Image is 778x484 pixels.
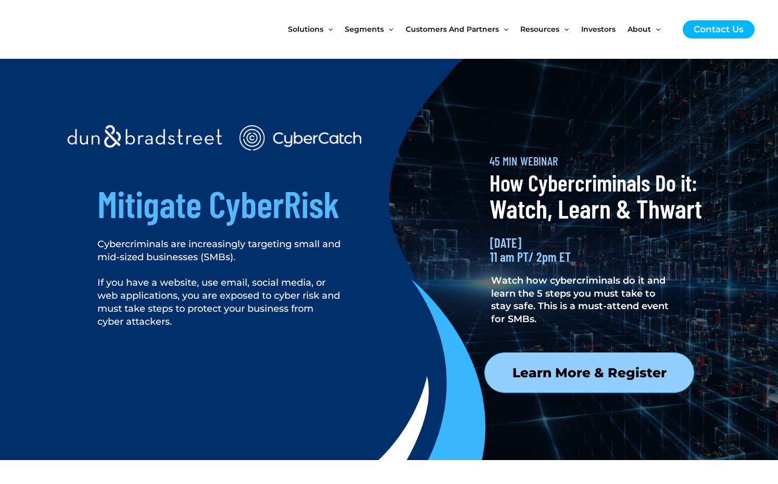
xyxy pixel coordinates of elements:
span: About [628,7,651,51]
h2: Watch, Learn & Thwart [490,192,708,225]
span: Investors [581,7,616,51]
span: Menu Toggle [499,7,508,51]
span: Solutions [288,7,323,51]
img: CyberCatch [18,8,143,51]
span: If you have a website, use email, social media, or web applications, you are exposed to cyber ris... [97,277,340,327]
a: Investors [581,7,628,51]
span: Watch how cybercriminals do it and learn the 5 steps you must take to stay safe. This is a must-a... [491,275,669,325]
h2: How Cybercriminals Do it: [490,168,702,197]
span: Menu Toggle [559,7,569,51]
nav: Site Navigation: New Main Menu [288,7,672,51]
a: Contact Us [683,20,755,39]
h2: Mitigate CyberRisk [97,180,404,227]
h2: 45 MIN WEBINAR [490,154,702,169]
span: Customers and Partners [406,7,499,51]
span: Cybercriminals are increasingly targeting small and mid-sized businesses (SMBs). [97,238,341,263]
span: Menu Toggle [651,7,660,51]
a: Learn More & Register [484,352,694,393]
span: Menu Toggle [323,7,333,51]
span: Resources [520,7,559,51]
span: Segments [345,7,384,51]
h2: [DATE] 11 am PT/ 2pm ET [490,236,680,264]
span: Menu Toggle [384,7,393,51]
